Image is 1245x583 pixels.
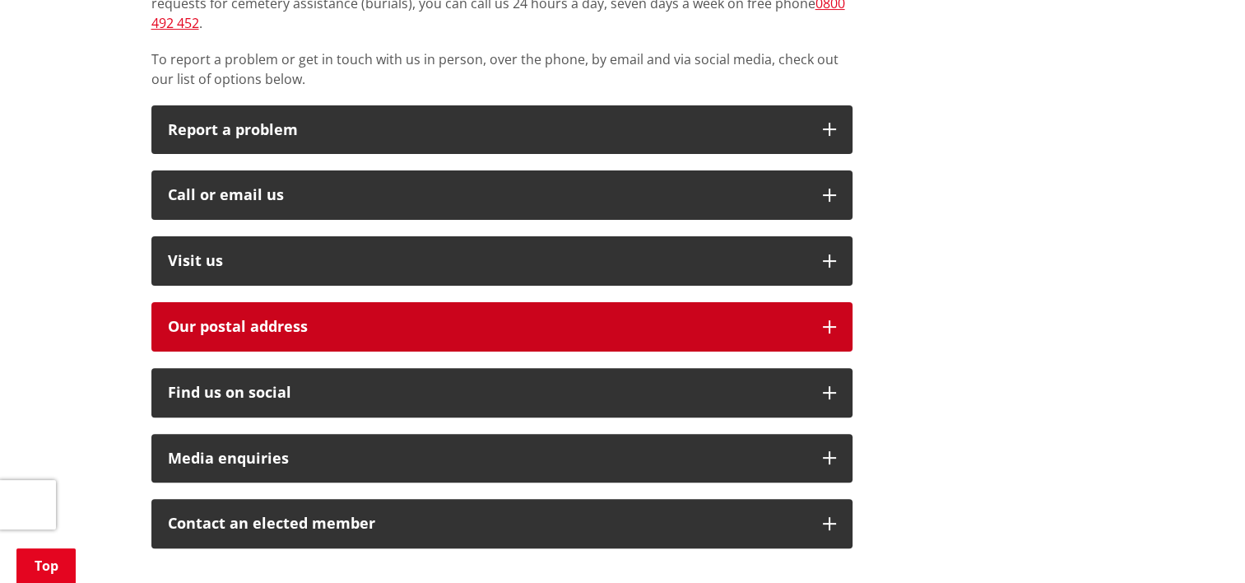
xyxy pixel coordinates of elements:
button: Contact an elected member [151,499,852,548]
button: Call or email us [151,170,852,220]
div: Media enquiries [168,450,806,467]
a: Top [16,548,76,583]
p: Contact an elected member [168,515,806,532]
button: Report a problem [151,105,852,155]
button: Media enquiries [151,434,852,483]
div: Call or email us [168,187,806,203]
button: Visit us [151,236,852,286]
p: Visit us [168,253,806,269]
div: Find us on social [168,385,806,401]
button: Our postal address [151,302,852,352]
p: Report a problem [168,122,806,138]
iframe: Messenger Launcher [1169,514,1229,573]
h2: Our postal address [168,319,806,335]
p: To report a problem or get in touch with us in person, over the phone, by email and via social me... [151,49,852,89]
button: Find us on social [151,368,852,417]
